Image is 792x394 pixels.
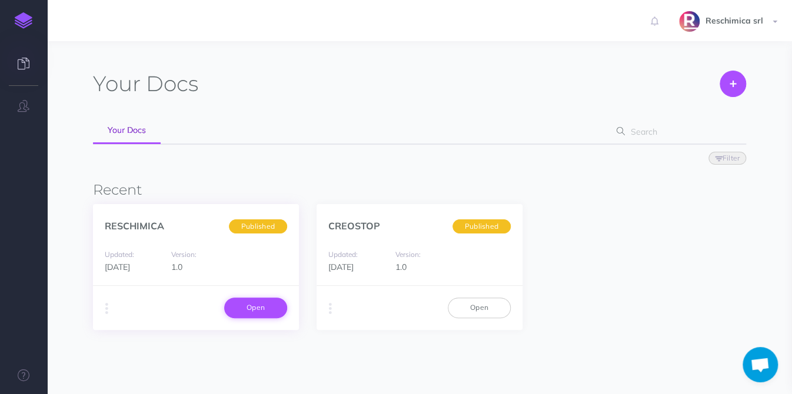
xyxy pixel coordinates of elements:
h3: Recent [93,182,746,198]
button: Filter [708,152,746,165]
a: CREOSTOP [328,220,380,232]
a: RESCHIMICA [105,220,164,232]
span: [DATE] [328,262,354,272]
small: Version: [171,250,197,259]
span: Reschimica srl [700,15,769,26]
span: Your [93,71,141,96]
i: More actions [105,300,108,317]
span: 1.0 [395,262,406,272]
img: SYa4djqk1Oq5LKxmPekz2tk21Z5wK9RqXEiubV6a.png [679,11,700,32]
img: logo-mark.svg [15,12,32,29]
small: Updated: [328,250,358,259]
small: Version: [395,250,420,259]
input: Search [627,121,728,142]
span: Your Docs [108,125,146,135]
i: More actions [329,300,332,317]
div: Aprire la chat [743,347,778,382]
a: Open [224,298,287,318]
a: Open [448,298,511,318]
span: 1.0 [171,262,182,272]
span: [DATE] [105,262,130,272]
a: Your Docs [93,118,161,144]
small: Updated: [105,250,134,259]
h1: Docs [93,71,198,97]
